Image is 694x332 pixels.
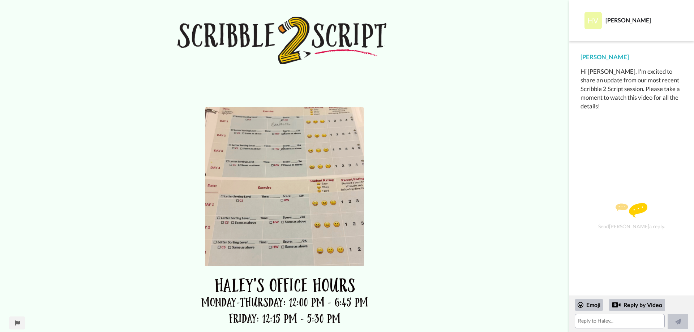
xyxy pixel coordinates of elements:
img: Profile Image [584,12,602,29]
div: Emoji [575,299,603,311]
img: 8de2dd80-dd54-40f0-8c8c-eaa52289bb83 [270,64,299,93]
div: Send [PERSON_NAME] a reply. [579,141,684,292]
img: 95f13f6f-6847-47c0-a3b8-8dc4a7155c97-thumb.jpg [205,107,364,266]
div: Reply by Video [612,301,621,309]
div: Reply by Video [609,299,665,311]
div: [PERSON_NAME] [605,17,682,23]
div: Hi [PERSON_NAME], I'm excited to share an update from our most recent Scribble 2 Script session. ... [581,67,682,111]
img: message.svg [616,203,647,217]
div: [PERSON_NAME] [581,53,682,61]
